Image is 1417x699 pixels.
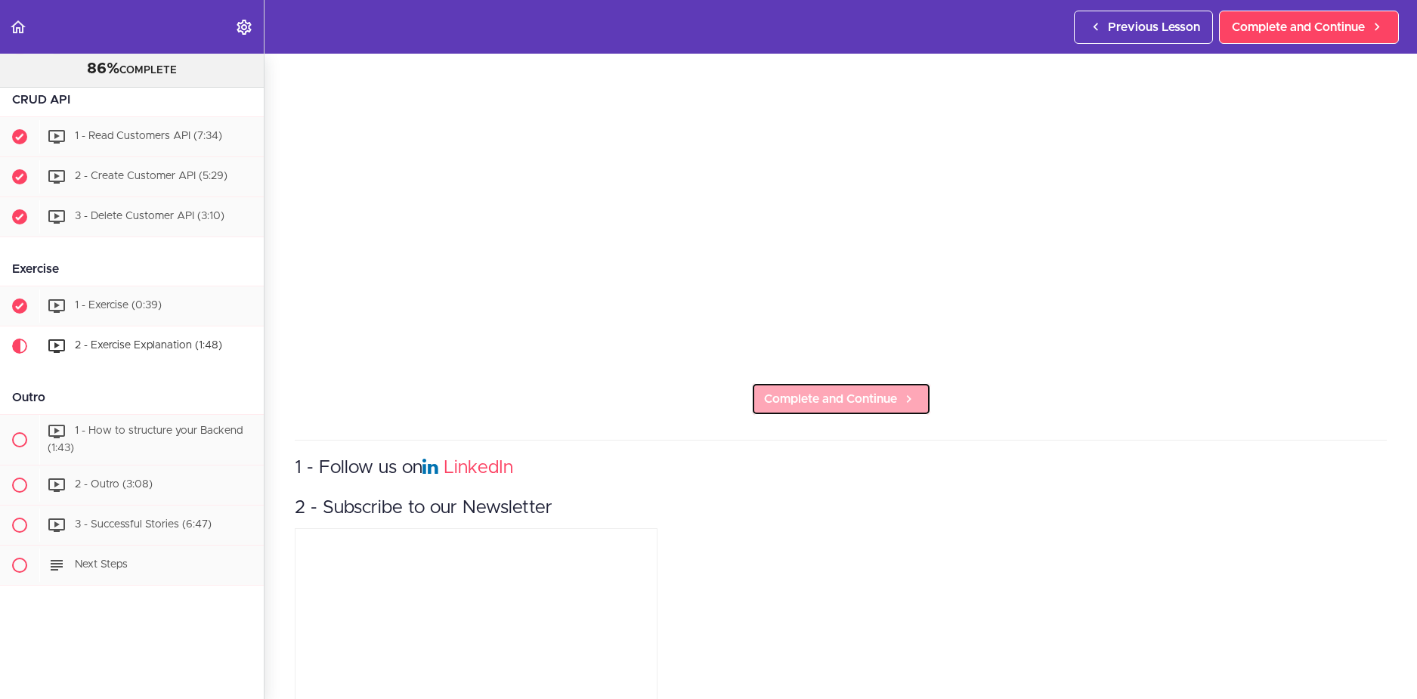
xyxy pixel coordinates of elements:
[444,459,513,477] a: LinkedIn
[295,496,1387,521] h3: 2 - Subscribe to our Newsletter
[19,60,245,79] div: COMPLETE
[1074,11,1213,44] a: Previous Lesson
[75,559,128,570] span: Next Steps
[764,390,897,408] span: Complete and Continue
[87,61,119,76] span: 86%
[9,18,27,36] svg: Back to course curriculum
[75,519,212,530] span: 3 - Successful Stories (6:47)
[75,479,153,490] span: 2 - Outro (3:08)
[235,18,253,36] svg: Settings Menu
[1219,11,1399,44] a: Complete and Continue
[75,300,162,311] span: 1 - Exercise (0:39)
[751,382,931,416] a: Complete and Continue
[295,456,1387,481] h3: 1 - Follow us on
[1232,18,1365,36] span: Complete and Continue
[75,131,222,141] span: 1 - Read Customers API (7:34)
[1108,18,1200,36] span: Previous Lesson
[75,340,222,351] span: 2 - Exercise Explanation (1:48)
[48,425,243,453] span: 1 - How to structure your Backend (1:43)
[75,211,224,221] span: 3 - Delete Customer API (3:10)
[75,171,227,181] span: 2 - Create Customer API (5:29)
